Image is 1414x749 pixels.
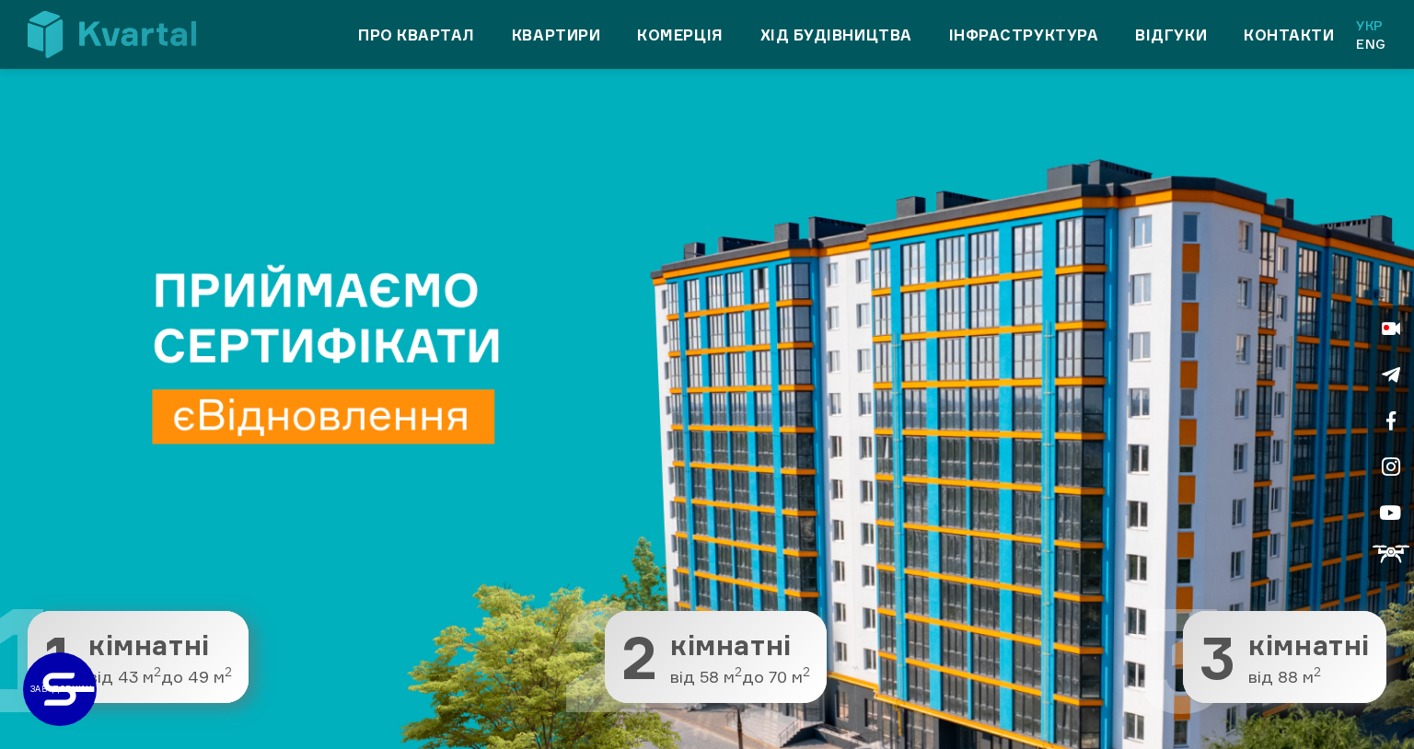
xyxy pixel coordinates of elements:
[88,668,232,686] span: від 43 м до 49 м
[1314,664,1321,679] sup: 2
[735,664,742,679] sup: 2
[1356,35,1386,53] a: Eng
[670,630,810,661] span: кімнатні
[23,652,97,726] a: ЗАБУДОВНИК
[1356,17,1386,35] a: Укр
[154,664,161,679] sup: 2
[621,628,657,686] span: 2
[512,24,600,46] a: Квартири
[1183,611,1386,703] button: 3 3 кімнатні від 88 м2
[949,24,1099,46] a: Інфраструктура
[1200,628,1235,686] span: 3
[88,630,232,661] span: кімнатні
[225,664,232,679] sup: 2
[670,668,810,686] span: від 58 м до 70 м
[358,24,475,46] a: Про квартал
[637,24,723,46] a: Комерція
[1248,668,1370,686] span: від 88 м
[44,628,75,686] span: 1
[30,684,92,694] text: ЗАБУДОВНИК
[803,664,810,679] sup: 2
[28,11,196,58] img: Kvartal
[28,611,249,703] button: 1 1 кімнатні від 43 м2до 49 м2
[1248,630,1370,661] span: кімнатні
[1244,24,1334,46] a: Контакти
[605,611,827,703] button: 2 2 кімнатні від 58 м2до 70 м2
[760,24,912,46] a: Хід будівництва
[1135,24,1207,46] a: Відгуки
